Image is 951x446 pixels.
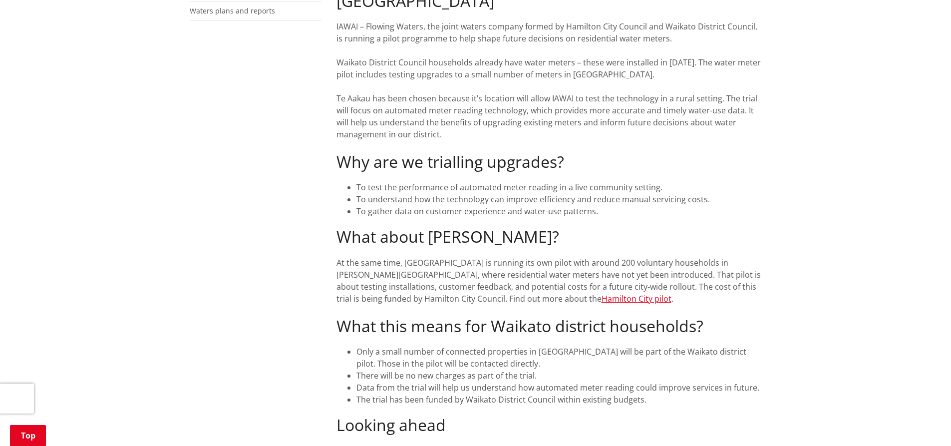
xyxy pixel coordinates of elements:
[336,227,762,246] h2: What about [PERSON_NAME]?
[336,317,762,336] h2: What this means for Waikato district households?
[356,346,762,370] li: Only a small number of connected properties in [GEOGRAPHIC_DATA] will be part of the Waikato dist...
[336,92,762,140] div: Te Aakau has been chosen because it’s location will allow IAWAI to test the technology in a rural...
[356,205,762,217] li: To gather data on customer experience and water-use patterns.
[336,257,762,305] div: At the same time, [GEOGRAPHIC_DATA] is running its own pilot with around 200 voluntary households...
[336,21,757,44] span: IAWAI – Flowing Waters, the joint waters company formed by Hamilton City Council and Waikato Dist...
[356,193,762,205] li: To understand how the technology can improve efficiency and reduce manual servicing costs.
[602,293,671,304] a: Hamilton City pilot
[356,382,762,394] li: Data from the trial will help us understand how automated meter reading could improve services in...
[905,404,941,440] iframe: Messenger Launcher
[356,370,762,382] li: There will be no new charges as part of the trial.
[336,414,446,436] span: Looking ahead
[10,425,46,446] a: Top
[356,394,762,406] p: The trial has been funded by Waikato District Council within existing budgets.
[356,181,762,193] li: To test the performance of automated meter reading in a live community setting.
[190,6,275,15] a: Waters plans and reports
[336,152,762,171] h2: Why are we trialling upgrades?
[336,56,762,80] div: Waikato District Council households already have water meters – these were installed in [DATE]. T...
